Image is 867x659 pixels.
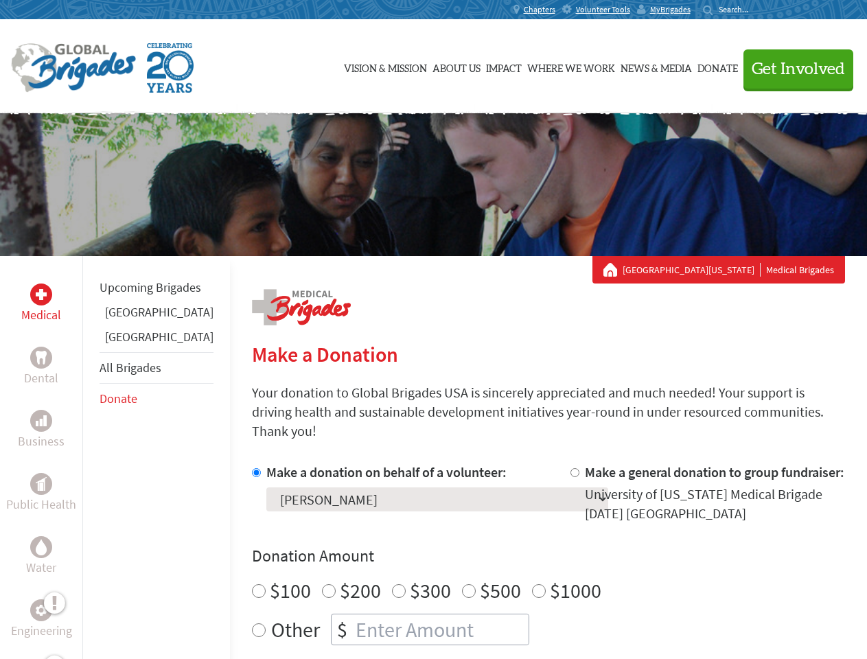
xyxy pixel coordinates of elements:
p: Medical [21,305,61,325]
a: Impact [486,32,522,101]
label: Make a general donation to group fundraiser: [585,463,844,481]
p: Engineering [11,621,72,640]
img: Dental [36,351,47,364]
img: Public Health [36,477,47,491]
input: Enter Amount [353,614,529,645]
label: Other [271,614,320,645]
a: MedicalMedical [21,284,61,325]
img: Medical [36,289,47,300]
li: Upcoming Brigades [100,273,213,303]
span: MyBrigades [650,4,691,15]
a: News & Media [621,32,692,101]
label: $1000 [550,577,601,603]
span: Chapters [524,4,555,15]
a: WaterWater [26,536,56,577]
a: Donate [100,391,137,406]
a: Where We Work [527,32,615,101]
p: Your donation to Global Brigades USA is sincerely appreciated and much needed! Your support is dr... [252,383,845,441]
span: Volunteer Tools [576,4,630,15]
a: Public HealthPublic Health [6,473,76,514]
img: Engineering [36,605,47,616]
div: University of [US_STATE] Medical Brigade [DATE] [GEOGRAPHIC_DATA] [585,485,845,523]
div: Medical Brigades [603,263,834,277]
div: Water [30,536,52,558]
p: Public Health [6,495,76,514]
label: $100 [270,577,311,603]
li: Greece [100,303,213,327]
img: Water [36,539,47,555]
h2: Make a Donation [252,342,845,367]
a: Donate [697,32,738,101]
label: $500 [480,577,521,603]
p: Business [18,432,65,451]
a: [GEOGRAPHIC_DATA][US_STATE] [623,263,761,277]
img: logo-medical.png [252,289,351,325]
li: Donate [100,384,213,414]
img: Global Brigades Logo [11,43,136,93]
label: $200 [340,577,381,603]
label: $300 [410,577,451,603]
label: Make a donation on behalf of a volunteer: [266,463,507,481]
li: All Brigades [100,352,213,384]
a: [GEOGRAPHIC_DATA] [105,304,213,320]
div: $ [332,614,353,645]
a: Upcoming Brigades [100,279,201,295]
div: Dental [30,347,52,369]
h4: Donation Amount [252,545,845,567]
input: Search... [719,4,758,14]
span: Get Involved [752,61,845,78]
a: BusinessBusiness [18,410,65,451]
img: Business [36,415,47,426]
a: DentalDental [24,347,58,388]
a: Vision & Mission [344,32,427,101]
div: Public Health [30,473,52,495]
img: Global Brigades Celebrating 20 Years [147,43,194,93]
a: All Brigades [100,360,161,375]
div: Engineering [30,599,52,621]
a: About Us [432,32,481,101]
button: Get Involved [743,49,853,89]
p: Dental [24,369,58,388]
div: Business [30,410,52,432]
a: [GEOGRAPHIC_DATA] [105,329,213,345]
div: Medical [30,284,52,305]
a: EngineeringEngineering [11,599,72,640]
li: Honduras [100,327,213,352]
p: Water [26,558,56,577]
